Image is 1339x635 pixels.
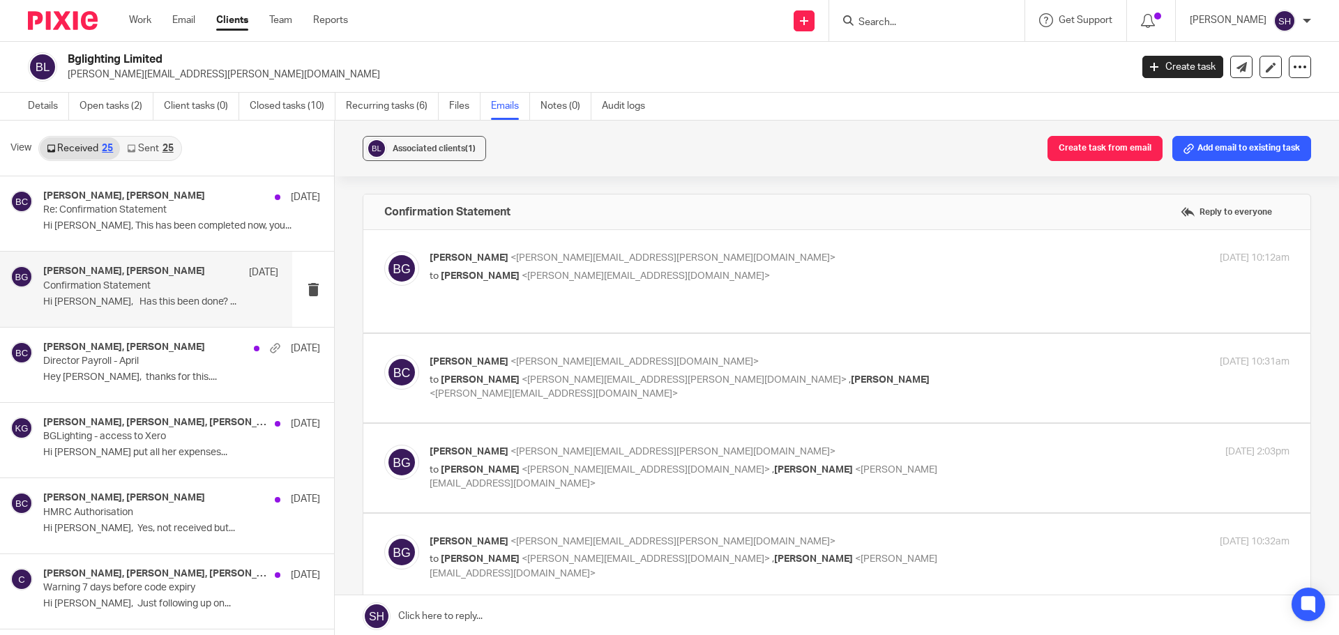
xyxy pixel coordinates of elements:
[43,598,320,610] p: Hi [PERSON_NAME], Just following up on...
[43,582,265,594] p: Warning 7 days before code expiry
[363,136,486,161] button: Associated clients(1)
[491,93,530,120] a: Emails
[522,465,770,475] span: <[PERSON_NAME][EMAIL_ADDRESS][DOMAIN_NAME]>
[43,342,205,353] h4: [PERSON_NAME], [PERSON_NAME]
[68,52,911,67] h2: Bglighting Limited
[1059,15,1112,25] span: Get Support
[346,93,439,120] a: Recurring tasks (6)
[8,95,188,103] a: [PERSON_NAME][EMAIL_ADDRESS][DOMAIN_NAME]
[384,205,510,219] h4: Confirmation Statement
[441,375,520,385] span: [PERSON_NAME]
[249,266,278,280] p: [DATE]
[216,13,248,27] a: Clients
[384,251,419,286] img: svg%3E
[510,447,835,457] span: <[PERSON_NAME][EMAIL_ADDRESS][PERSON_NAME][DOMAIN_NAME]>
[774,554,853,564] span: [PERSON_NAME]
[510,253,835,263] span: <[PERSON_NAME][EMAIL_ADDRESS][PERSON_NAME][DOMAIN_NAME]>
[1142,56,1223,78] a: Create task
[313,13,348,27] a: Reports
[40,137,120,160] a: Received25
[80,93,153,120] a: Open tasks (2)
[1220,251,1289,266] p: [DATE] 10:12am
[774,465,853,475] span: [PERSON_NAME]
[10,492,33,514] img: svg%3E
[291,342,320,355] p: [DATE]
[510,357,759,367] span: <[PERSON_NAME][EMAIL_ADDRESS][DOMAIN_NAME]>
[449,93,481,120] a: Files
[43,447,320,459] p: Hi [PERSON_NAME] put all her expenses...
[10,342,33,364] img: svg%3E
[1220,355,1289,369] p: [DATE] 10:31am
[43,355,265,367] p: Director Payroll - April
[43,523,320,535] p: Hi [PERSON_NAME], Yes, not received but...
[430,554,439,564] span: to
[68,68,1121,82] p: [PERSON_NAME][EMAIL_ADDRESS][PERSON_NAME][DOMAIN_NAME]
[172,13,195,27] a: Email
[851,375,930,385] span: [PERSON_NAME]
[510,537,835,546] span: <[PERSON_NAME][EMAIL_ADDRESS][PERSON_NAME][DOMAIN_NAME]>
[164,93,239,120] a: Client tasks (0)
[393,144,476,153] span: Associated clients
[1220,535,1289,549] p: [DATE] 10:32am
[43,266,205,277] h4: [PERSON_NAME], [PERSON_NAME]
[102,144,113,153] div: 25
[1190,13,1266,27] p: [PERSON_NAME]
[291,492,320,506] p: [DATE]
[291,568,320,582] p: [DATE]
[10,417,33,439] img: svg%3E
[772,554,774,564] span: ,
[269,13,292,27] a: Team
[384,445,419,480] img: svg%3E
[120,137,180,160] a: Sent25
[43,280,232,292] p: Confirmation Statement
[857,17,983,29] input: Search
[384,355,419,390] img: svg%3E
[430,447,508,457] span: [PERSON_NAME]
[10,266,33,288] img: svg%3E
[43,492,205,504] h4: [PERSON_NAME], [PERSON_NAME]
[441,271,520,281] span: [PERSON_NAME]
[43,372,320,383] p: Hey [PERSON_NAME], thanks for this....
[186,30,205,41] a: here
[28,93,69,120] a: Details
[430,253,508,263] span: [PERSON_NAME]
[441,465,520,475] span: [PERSON_NAME]
[129,13,151,27] a: Work
[43,296,278,308] p: Hi [PERSON_NAME], Has this been done? ...
[522,554,770,564] span: <[PERSON_NAME][EMAIL_ADDRESS][DOMAIN_NAME]>
[63,59,65,68] span: ,
[602,93,656,120] a: Audit logs
[772,465,774,475] span: ,
[162,144,174,153] div: 25
[250,93,335,120] a: Closed tasks (10)
[430,465,439,475] span: to
[10,141,31,155] span: View
[1047,136,1163,161] button: Create task from email
[430,271,439,281] span: to
[522,375,847,385] span: <[PERSON_NAME][EMAIL_ADDRESS][PERSON_NAME][DOMAIN_NAME]>
[384,535,419,569] img: svg%3E
[849,375,851,385] span: ,
[43,220,320,232] p: Hi [PERSON_NAME], This has been completed now, you...
[430,357,508,367] span: [PERSON_NAME]
[291,190,320,204] p: [DATE]
[430,554,937,579] span: <[PERSON_NAME][EMAIL_ADDRESS][DOMAIN_NAME]>
[540,93,591,120] a: Notes (0)
[10,190,33,213] img: svg%3E
[430,537,508,546] span: [PERSON_NAME]
[43,204,265,216] p: Re: Confirmation Statement
[291,417,320,431] p: [DATE]
[1172,136,1311,161] button: Add email to existing task
[43,568,268,580] h4: [PERSON_NAME], [PERSON_NAME], [PERSON_NAME], [PERSON_NAME], caat
[23,59,63,68] span: differently
[10,106,56,114] span: 07824 697 677
[28,52,57,82] img: svg%3E
[10,568,33,590] img: svg%3E
[28,11,98,30] img: Pixie
[522,271,770,281] span: <[PERSON_NAME][EMAIL_ADDRESS][DOMAIN_NAME]>
[43,190,205,202] h4: [PERSON_NAME], [PERSON_NAME]
[43,507,265,519] p: HMRC Authorisation
[1225,445,1289,459] p: [DATE] 2:03pm
[1273,10,1296,32] img: svg%3E
[465,144,476,153] span: (1)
